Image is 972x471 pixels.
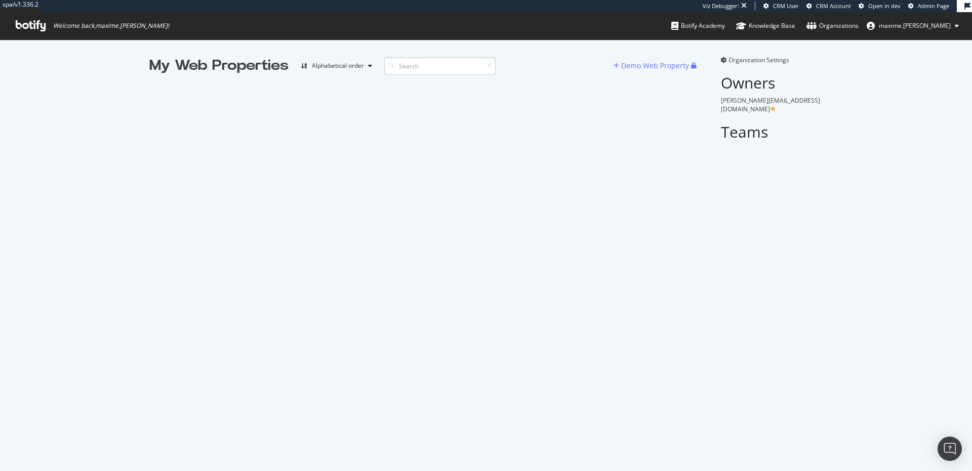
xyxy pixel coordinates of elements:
span: Organization Settings [728,56,789,64]
span: [PERSON_NAME][EMAIL_ADDRESS][DOMAIN_NAME] [721,96,820,113]
div: Viz Debugger: [703,2,739,10]
span: CRM User [773,2,799,10]
div: Botify Academy [671,21,725,31]
a: CRM User [763,2,799,10]
a: Knowledge Base [736,12,795,39]
button: Demo Web Property [614,58,691,74]
a: CRM Account [806,2,851,10]
span: CRM Account [816,2,851,10]
div: Demo Web Property [621,61,689,71]
button: Alphabetical order [297,58,376,74]
input: Search [384,57,496,75]
div: Knowledge Base [736,21,795,31]
span: maxime.fleury [879,21,951,30]
div: Alphabetical order [312,63,364,69]
div: Organizations [806,21,859,31]
a: Open in dev [859,2,901,10]
a: Organizations [806,12,859,39]
span: Open in dev [868,2,901,10]
div: Open Intercom Messenger [938,437,962,461]
h2: Teams [721,123,823,140]
button: maxime.[PERSON_NAME] [859,18,967,34]
a: Demo Web Property [614,61,691,70]
h2: Owners [721,74,823,91]
span: Welcome back, maxime.[PERSON_NAME] ! [53,22,169,30]
div: My Web Properties [149,56,289,76]
a: Admin Page [908,2,949,10]
span: Admin Page [918,2,949,10]
a: Botify Academy [671,12,725,39]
